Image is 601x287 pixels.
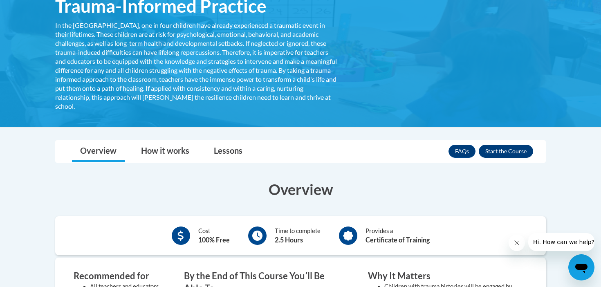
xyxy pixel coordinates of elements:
iframe: Button to launch messaging window [568,254,594,280]
h3: Recommended for [74,270,159,283]
button: Enroll [479,145,533,158]
div: Cost [198,226,230,245]
a: Overview [72,141,125,162]
div: In the [GEOGRAPHIC_DATA], one in four children have already experienced a traumatic event in thei... [55,21,337,111]
b: 2.5 Hours [275,236,303,244]
iframe: Message from company [528,233,594,251]
div: Provides a [366,226,430,245]
iframe: Close message [509,235,525,251]
h3: Why It Matters [368,270,527,283]
h3: Overview [55,179,546,200]
a: FAQs [449,145,475,158]
a: How it works [133,141,197,162]
a: Lessons [206,141,251,162]
b: 100% Free [198,236,230,244]
div: Time to complete [275,226,321,245]
b: Certificate of Training [366,236,430,244]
